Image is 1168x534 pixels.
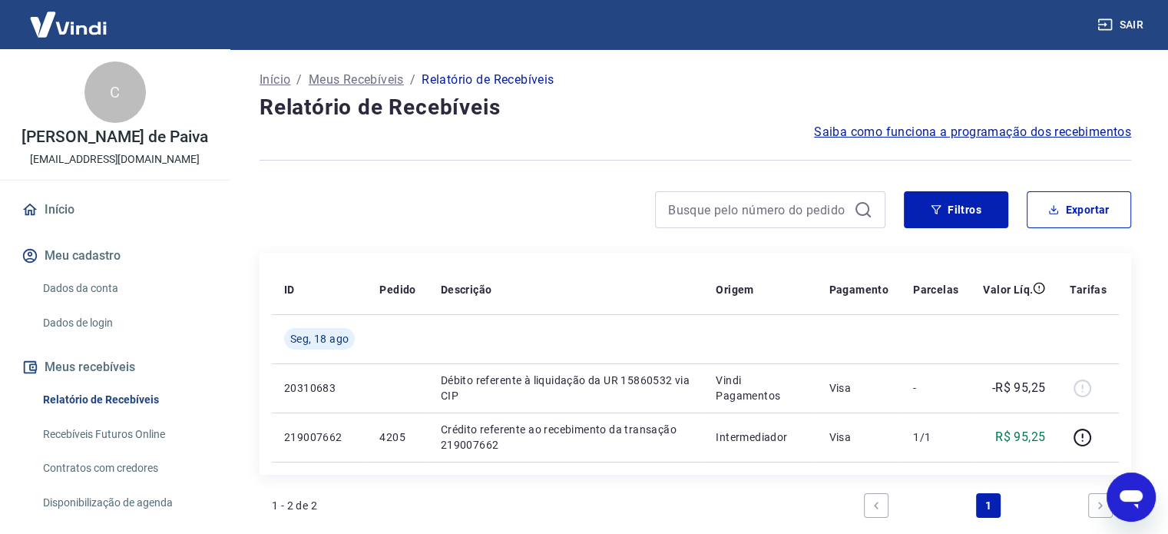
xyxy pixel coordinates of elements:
[441,373,691,403] p: Débito referente à liquidação da UR 15860532 via CIP
[913,380,958,396] p: -
[260,92,1131,123] h4: Relatório de Recebíveis
[284,380,355,396] p: 20310683
[422,71,554,89] p: Relatório de Recebíveis
[379,282,415,297] p: Pedido
[18,350,211,384] button: Meus recebíveis
[1070,282,1107,297] p: Tarifas
[296,71,302,89] p: /
[284,282,295,297] p: ID
[441,282,492,297] p: Descrição
[864,493,888,518] a: Previous page
[976,493,1001,518] a: Page 1 is your current page
[904,191,1008,228] button: Filtros
[992,379,1046,397] p: -R$ 95,25
[983,282,1033,297] p: Valor Líq.
[1107,473,1156,522] iframe: Botão para abrir a janela de mensagens
[37,307,211,339] a: Dados de login
[18,239,211,273] button: Meu cadastro
[913,430,958,445] p: 1/1
[716,373,804,403] p: Vindi Pagamentos
[30,151,200,167] p: [EMAIL_ADDRESS][DOMAIN_NAME]
[18,1,118,48] img: Vindi
[37,419,211,450] a: Recebíveis Futuros Online
[716,282,753,297] p: Origem
[829,380,888,396] p: Visa
[858,487,1119,524] ul: Pagination
[379,430,415,445] p: 4205
[410,71,415,89] p: /
[668,198,848,221] input: Busque pelo número do pedido
[913,282,958,297] p: Parcelas
[37,273,211,304] a: Dados da conta
[1088,493,1113,518] a: Next page
[716,430,804,445] p: Intermediador
[37,384,211,416] a: Relatório de Recebíveis
[309,71,404,89] a: Meus Recebíveis
[260,71,290,89] a: Início
[84,61,146,123] div: C
[814,123,1131,141] a: Saiba como funciona a programação dos recebimentos
[37,487,211,519] a: Disponibilização de agenda
[22,129,208,145] p: [PERSON_NAME] de Paiva
[284,430,355,445] p: 219007662
[829,282,888,297] p: Pagamento
[441,422,691,453] p: Crédito referente ao recebimento da transação 219007662
[829,430,888,445] p: Visa
[1027,191,1131,228] button: Exportar
[1094,11,1150,39] button: Sair
[995,428,1045,446] p: R$ 95,25
[272,498,317,513] p: 1 - 2 de 2
[18,193,211,227] a: Início
[290,331,349,347] span: Seg, 18 ago
[37,453,211,484] a: Contratos com credores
